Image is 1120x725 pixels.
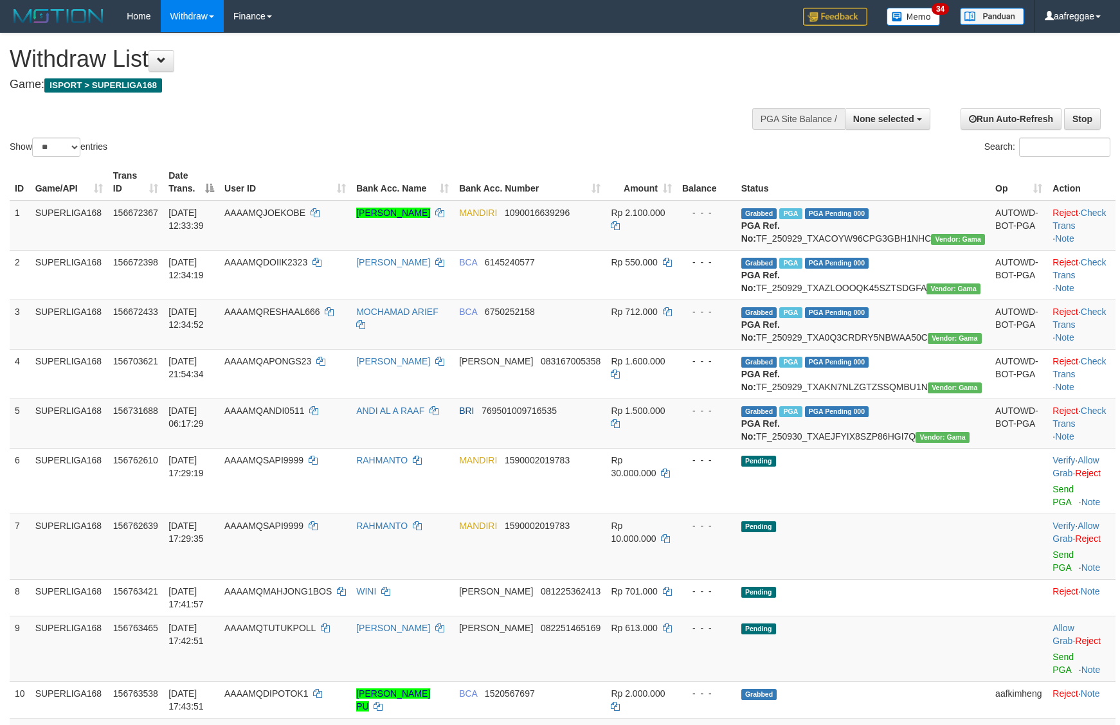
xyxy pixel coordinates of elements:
span: [DATE] 17:42:51 [168,623,204,646]
span: PGA Pending [805,208,869,219]
td: · [1047,579,1115,616]
td: 9 [10,616,30,681]
a: Reject [1052,406,1078,416]
span: Rp 2.000.000 [611,688,665,699]
span: Rp 550.000 [611,257,657,267]
span: 156731688 [113,406,158,416]
span: [DATE] 17:29:35 [168,521,204,544]
span: [PERSON_NAME] [459,356,533,366]
span: MANDIRI [459,455,497,465]
th: Action [1047,164,1115,201]
span: BCA [459,307,477,317]
div: - - - [682,355,731,368]
th: Op: activate to sort column ascending [990,164,1047,201]
a: Reject [1075,468,1101,478]
td: 5 [10,398,30,448]
a: RAHMANTO [356,455,408,465]
span: 156672367 [113,208,158,218]
span: Pending [741,623,776,634]
b: PGA Ref. No: [741,270,780,293]
td: · · [1047,250,1115,300]
span: Copy 1090016639296 to clipboard [505,208,570,218]
span: Rp 10.000.000 [611,521,656,544]
span: 156703621 [113,356,158,366]
span: [DATE] 06:17:29 [168,406,204,429]
a: Stop [1064,108,1101,130]
a: Verify [1052,455,1075,465]
td: · · [1047,349,1115,398]
span: 156762639 [113,521,158,531]
td: SUPERLIGA168 [30,514,108,579]
span: Rp 712.000 [611,307,657,317]
th: Balance [677,164,736,201]
span: Pending [741,456,776,467]
td: SUPERLIGA168 [30,681,108,718]
button: None selected [845,108,930,130]
a: Note [1055,283,1074,293]
span: PGA Pending [805,258,869,269]
td: 6 [10,448,30,514]
a: Note [1081,562,1101,573]
span: [DATE] 12:34:19 [168,257,204,280]
a: [PERSON_NAME] [356,356,430,366]
span: Grabbed [741,406,777,417]
td: TF_250929_TXAZLOOOQK45SZTSDGFA [736,250,990,300]
span: 156763538 [113,688,158,699]
a: Check Trans [1052,406,1106,429]
span: MANDIRI [459,521,497,531]
span: MANDIRI [459,208,497,218]
img: Feedback.jpg [803,8,867,26]
span: Vendor URL: https://trx31.1velocity.biz [928,333,982,344]
a: Note [1055,382,1074,392]
a: Note [1081,586,1100,596]
span: AAAAMQTUTUKPOLL [224,623,316,633]
td: 8 [10,579,30,616]
span: Copy 081225362413 to clipboard [541,586,601,596]
td: aafkimheng [990,681,1047,718]
span: Copy 1590002019783 to clipboard [505,455,570,465]
td: SUPERLIGA168 [30,398,108,448]
span: Copy 083167005358 to clipboard [541,356,601,366]
label: Show entries [10,138,107,157]
a: Reject [1075,636,1101,646]
a: Send PGA [1052,550,1074,573]
span: · [1052,521,1099,544]
img: Button%20Memo.svg [887,8,941,26]
a: Reject [1052,586,1078,596]
td: SUPERLIGA168 [30,300,108,349]
span: Copy 6750252158 to clipboard [485,307,535,317]
td: AUTOWD-BOT-PGA [990,250,1047,300]
th: Date Trans.: activate to sort column descending [163,164,219,201]
span: Rp 1.600.000 [611,356,665,366]
a: Send PGA [1052,652,1074,675]
a: Reject [1052,356,1078,366]
td: · · [1047,201,1115,251]
td: 3 [10,300,30,349]
th: Amount: activate to sort column ascending [606,164,677,201]
th: Trans ID: activate to sort column ascending [108,164,163,201]
span: Grabbed [741,689,777,700]
input: Search: [1019,138,1110,157]
div: - - - [682,454,731,467]
b: PGA Ref. No: [741,418,780,442]
a: Reject [1075,533,1101,544]
a: Note [1081,688,1100,699]
span: Vendor URL: https://trx31.1velocity.biz [916,432,970,443]
span: Rp 2.100.000 [611,208,665,218]
a: Send PGA [1052,484,1074,507]
span: [DATE] 17:43:51 [168,688,204,712]
span: BCA [459,688,477,699]
td: 10 [10,681,30,718]
span: [DATE] 21:54:34 [168,356,204,379]
td: · · [1047,448,1115,514]
th: User ID: activate to sort column ascending [219,164,351,201]
td: · [1047,681,1115,718]
span: ISPORT > SUPERLIGA168 [44,78,162,93]
td: SUPERLIGA168 [30,349,108,398]
div: - - - [682,519,731,532]
div: - - - [682,305,731,318]
a: Allow Grab [1052,623,1074,646]
td: TF_250929_TXA0Q3CRDRY5NBWAA50C [736,300,990,349]
span: 156672398 [113,257,158,267]
span: Copy 1520567697 to clipboard [485,688,535,699]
